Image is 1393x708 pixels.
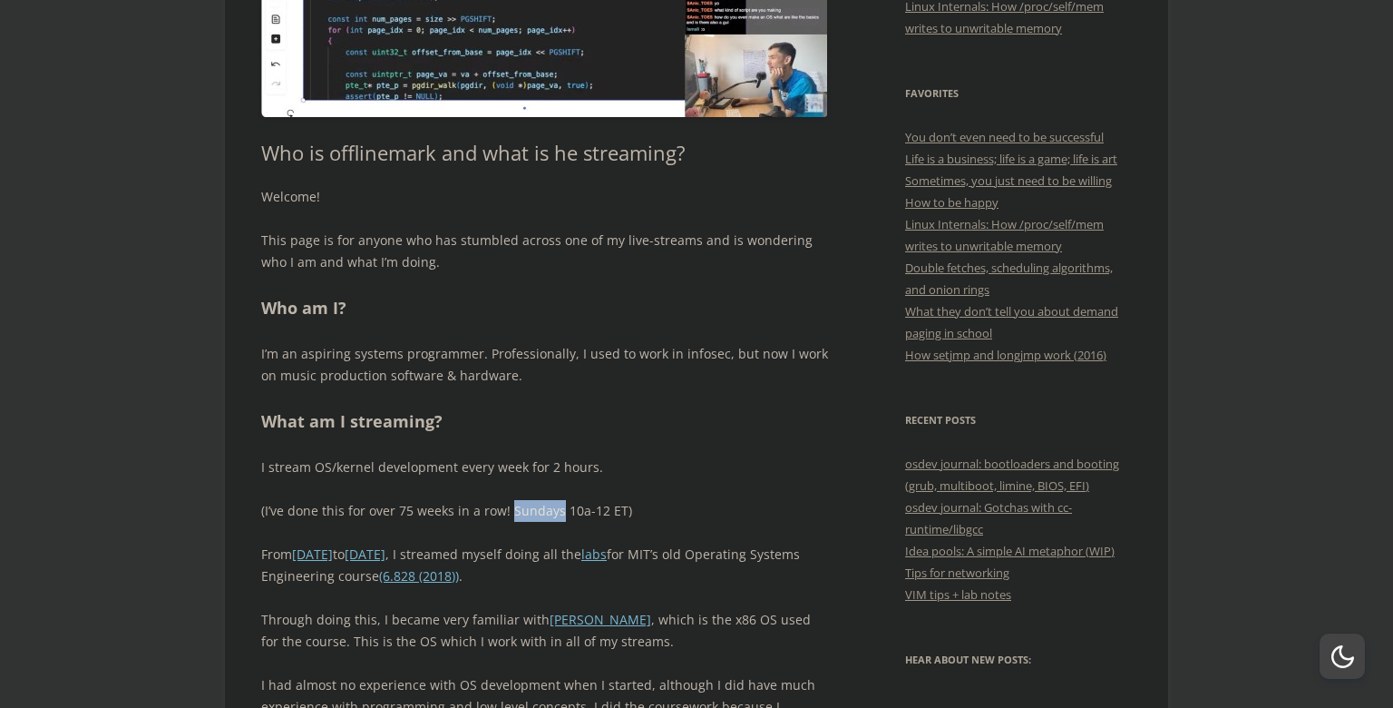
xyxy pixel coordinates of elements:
[905,260,1113,298] a: Double fetches, scheduling algorithms, and onion rings
[905,172,1112,189] a: Sometimes, you just need to be willing
[261,230,828,273] p: This page is for anyone who has stumbled across one of my live-streams and is wondering who I am ...
[379,567,459,585] a: (6.828 (2018))
[905,543,1115,559] a: Idea pools: A simple AI metaphor (WIP)
[905,347,1106,363] a: How setjmp and longjmp work (2016)
[905,303,1118,341] a: What they don’t tell you about demand paging in school
[261,186,828,208] p: Welcome!
[905,565,1009,581] a: Tips for networking
[261,544,828,587] p: From to , I streamed myself doing all the for MIT’s old Operating Systems Engineering course .
[261,500,828,522] p: (I’ve done this for over 75 weeks in a row! Sundays 10a-12 ET)
[905,649,1132,671] h3: Hear about new posts:
[261,141,828,164] h1: Who is offlinemark and what is he streaming?
[905,409,1132,431] h3: Recent Posts
[905,216,1104,254] a: Linux Internals: How /proc/self/mem writes to unwritable memory
[905,499,1072,537] a: osdev journal: Gotchas with cc-runtime/libgcc
[261,408,828,435] h2: What am I streaming?
[581,546,607,563] a: labs
[905,456,1119,494] a: osdev journal: bootloaders and booting (grub, multiboot, limine, BIOS, EFI)
[550,611,651,628] a: [PERSON_NAME]
[905,194,998,211] a: How to be happy
[261,609,828,653] p: Through doing this, I became very familiar with , which is the x86 OS used for the course. This i...
[261,295,828,321] h2: Who am I?
[905,129,1104,145] a: You don’t even need to be successful
[905,83,1132,104] h3: Favorites
[905,586,1011,603] a: VIM tips + lab notes
[261,457,828,478] p: I stream OS/kernel development every week for 2 hours.
[905,151,1117,167] a: Life is a business; life is a game; life is art
[261,343,828,387] p: I’m an aspiring systems programmer. Professionally, I used to work in infosec, but now I work on ...
[345,546,385,563] a: [DATE]
[292,546,333,563] a: [DATE]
